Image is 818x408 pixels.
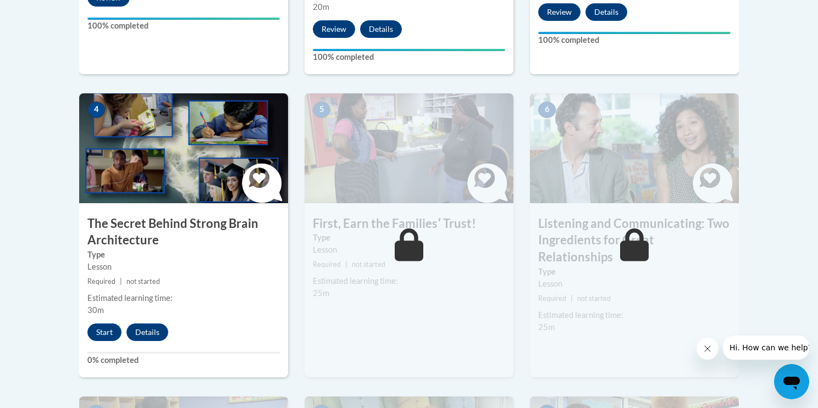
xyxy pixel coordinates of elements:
span: | [120,277,122,286]
button: Review [313,20,355,38]
div: Estimated learning time: [313,275,505,287]
div: Your progress [538,32,731,34]
button: Details [585,3,627,21]
span: not started [126,277,160,286]
span: Required [313,260,341,269]
label: 100% completed [313,51,505,63]
label: 100% completed [538,34,731,46]
div: Lesson [538,278,731,290]
div: Your progress [87,18,280,20]
span: not started [352,260,385,269]
img: Course Image [79,93,288,203]
span: 25m [538,322,555,332]
span: 5 [313,102,330,118]
button: Start [87,323,121,341]
img: Course Image [530,93,739,203]
span: Required [87,277,115,286]
iframe: Button to launch messaging window [774,364,809,399]
div: Estimated learning time: [538,309,731,321]
div: Your progress [313,49,505,51]
label: Type [87,249,280,261]
label: Type [538,266,731,278]
iframe: Close message [697,338,718,360]
h3: The Secret Behind Strong Brain Architecture [79,215,288,249]
button: Review [538,3,581,21]
div: Lesson [313,244,505,256]
span: | [345,260,347,269]
div: Estimated learning time: [87,292,280,304]
span: 30m [87,305,104,315]
span: 25m [313,288,329,298]
span: not started [577,294,611,303]
label: 0% completed [87,354,280,366]
img: Course Image [305,93,513,203]
label: 100% completed [87,20,280,32]
label: Type [313,232,505,244]
h3: First, Earn the Familiesʹ Trust! [305,215,513,232]
button: Details [360,20,402,38]
span: | [571,294,573,303]
iframe: Message from company [723,336,809,360]
span: Hi. How can we help? [7,8,89,16]
span: 20m [313,2,329,12]
div: Lesson [87,261,280,273]
span: Required [538,294,566,303]
button: Details [126,323,168,341]
span: 4 [87,102,105,118]
h3: Listening and Communicating: Two Ingredients for Great Relationships [530,215,739,266]
span: 6 [538,102,556,118]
